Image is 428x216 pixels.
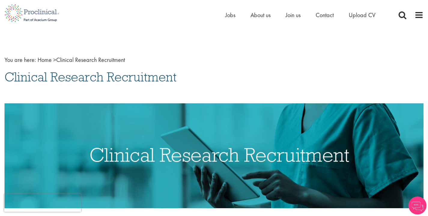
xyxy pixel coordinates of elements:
[5,103,423,208] img: Clinical Research Recruitment
[5,69,177,85] span: Clinical Research Recruitment
[38,56,125,64] span: Clinical Research Recruitment
[53,56,56,64] span: >
[408,196,426,214] img: Chatbot
[4,194,81,212] iframe: reCAPTCHA
[349,11,375,19] a: Upload CV
[5,56,36,64] span: You are here:
[316,11,334,19] a: Contact
[225,11,235,19] a: Jobs
[250,11,271,19] a: About us
[38,56,52,64] a: breadcrumb link to Home
[286,11,301,19] a: Join us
